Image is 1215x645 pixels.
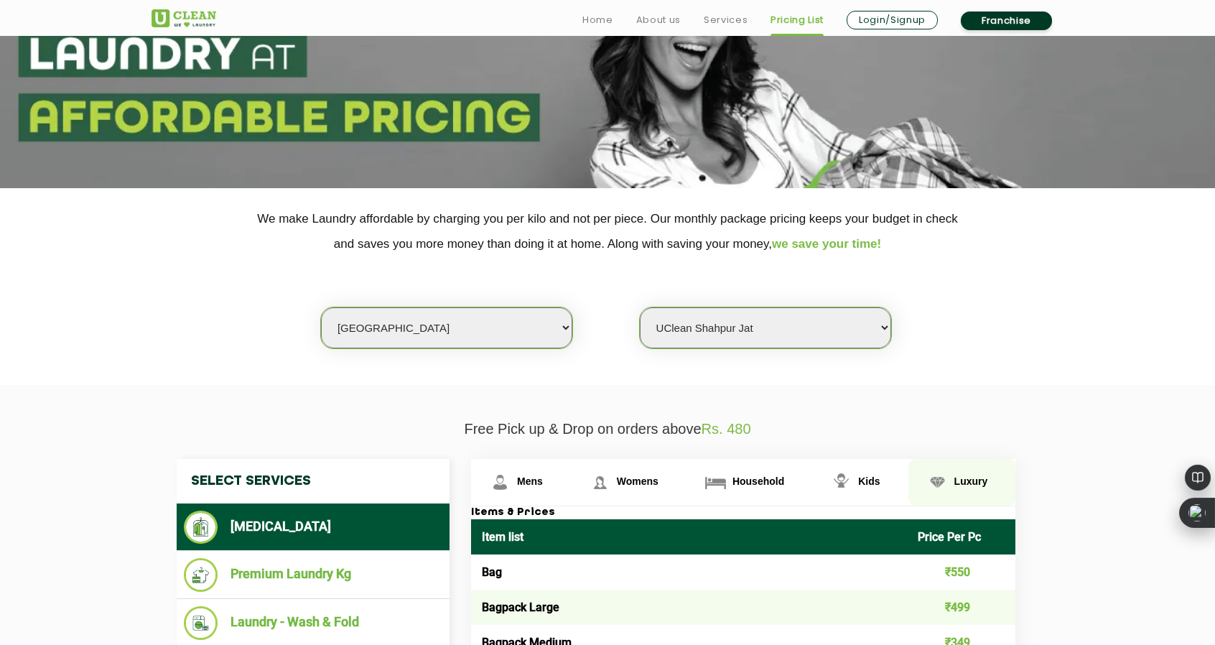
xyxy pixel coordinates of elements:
[954,475,988,487] span: Luxury
[152,9,216,27] img: UClean Laundry and Dry Cleaning
[617,475,658,487] span: Womens
[488,470,513,495] img: Mens
[471,506,1015,519] h3: Items & Prices
[829,470,854,495] img: Kids
[704,11,748,29] a: Services
[184,511,442,544] li: [MEDICAL_DATA]
[961,11,1052,30] a: Franchise
[184,558,442,592] li: Premium Laundry Kg
[184,606,218,640] img: Laundry - Wash & Fold
[587,470,613,495] img: Womens
[702,421,751,437] span: Rs. 480
[771,11,824,29] a: Pricing List
[907,519,1016,554] th: Price Per Pc
[184,511,218,544] img: Dry Cleaning
[858,475,880,487] span: Kids
[184,558,218,592] img: Premium Laundry Kg
[925,470,950,495] img: Luxury
[517,475,543,487] span: Mens
[732,475,784,487] span: Household
[471,519,907,554] th: Item list
[582,11,613,29] a: Home
[471,590,907,625] td: Bagpack Large
[907,554,1016,590] td: ₹550
[847,11,938,29] a: Login/Signup
[152,421,1063,437] p: Free Pick up & Drop on orders above
[152,206,1063,256] p: We make Laundry affordable by charging you per kilo and not per piece. Our monthly package pricin...
[636,11,681,29] a: About us
[907,590,1016,625] td: ₹499
[184,606,442,640] li: Laundry - Wash & Fold
[177,459,450,504] h4: Select Services
[703,470,728,495] img: Household
[772,237,881,251] span: we save your time!
[471,554,907,590] td: Bag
